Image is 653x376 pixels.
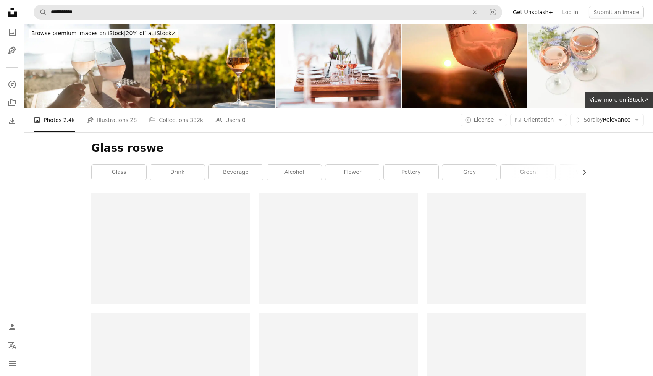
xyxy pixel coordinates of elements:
span: Orientation [524,117,554,123]
a: drink [150,165,205,180]
span: License [474,117,494,123]
button: Menu [5,356,20,371]
button: Search Unsplash [34,5,47,19]
a: green [501,165,555,180]
button: scroll list to the right [577,165,586,180]
a: Log in / Sign up [5,319,20,335]
a: Log in [558,6,583,18]
a: Collections [5,95,20,110]
span: Relevance [583,116,630,124]
span: 0 [242,116,246,124]
img: Transparent glass of wine. Pink wine [528,24,653,108]
a: View more on iStock↗ [585,92,653,108]
a: Browse premium images on iStock|20% off at iStock↗ [24,24,183,43]
a: glass [92,165,146,180]
a: Explore [5,77,20,92]
a: Get Unsplash+ [508,6,558,18]
button: Clear [466,5,483,19]
a: Photos [5,24,20,40]
a: beverage [209,165,263,180]
button: Orientation [510,114,567,126]
img: A glass of „Rose Sparkling Wine“ (Frizzante) against the sunset. [402,24,527,108]
a: Download History [5,113,20,129]
a: grey [442,165,497,180]
span: Browse premium images on iStock | [31,30,126,36]
span: View more on iStock ↗ [589,97,648,103]
span: Sort by [583,117,603,123]
a: pottery [384,165,438,180]
img: Raising a glass [24,24,150,108]
a: Collections 332k [149,108,203,132]
button: Language [5,338,20,353]
form: Find visuals sitewide [34,5,502,20]
button: License [461,114,508,126]
a: flower [325,165,380,180]
button: Sort byRelevance [570,114,644,126]
a: Illustrations [5,43,20,58]
a: Illustrations 28 [87,108,137,132]
a: window [559,165,614,180]
a: Home — Unsplash [5,5,20,21]
span: 28 [130,116,137,124]
h1: Glass roswe [91,141,586,155]
button: Submit an image [589,6,644,18]
img: glass of rose wine on a table in the vineyard with blue sky [150,24,276,108]
div: 20% off at iStock ↗ [29,29,178,38]
img: Wine rosé [276,24,401,108]
span: 332k [190,116,203,124]
button: Visual search [483,5,502,19]
a: alcohol [267,165,322,180]
a: Users 0 [215,108,246,132]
